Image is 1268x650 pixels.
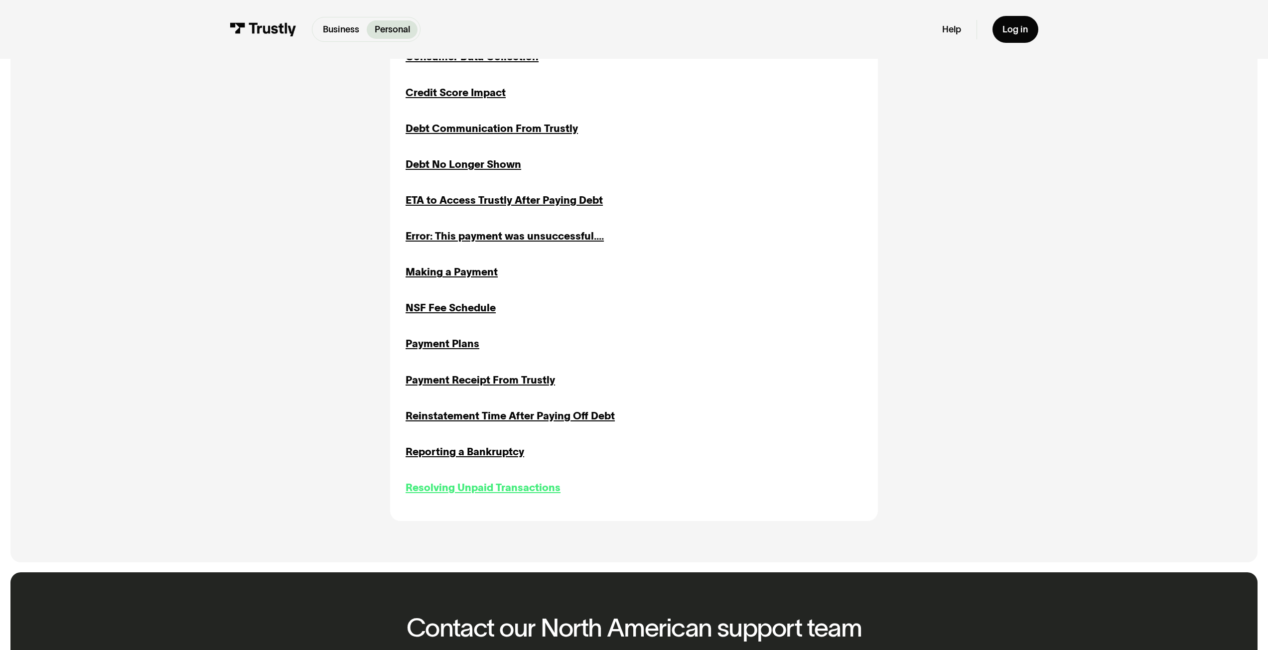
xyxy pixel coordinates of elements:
a: Business [315,20,367,39]
a: Payment Receipt From Trustly [406,373,555,388]
a: Credit Score Impact [406,85,506,101]
a: Log in [992,16,1038,43]
a: Payment Plans [406,336,479,352]
p: Personal [375,23,410,36]
a: Personal [367,20,418,39]
a: Error: This payment was unsuccessful.... [406,229,604,244]
p: Business [323,23,359,36]
a: Debt Communication From Trustly [406,121,578,136]
a: Resolving Unpaid Transactions [406,480,561,496]
a: Reporting a Bankruptcy [406,444,524,460]
h2: Contact our North American support team [407,614,862,642]
a: Making a Payment [406,264,498,280]
a: NSF Fee Schedule [406,300,496,316]
a: Help [942,24,961,35]
a: ETA to Access Trustly After Paying Debt [406,193,603,208]
a: Reinstatement Time After Paying Off Debt [406,408,615,424]
a: Debt No Longer Shown [406,157,521,172]
div: Log in [1002,24,1028,35]
img: Trustly Logo [230,22,296,36]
